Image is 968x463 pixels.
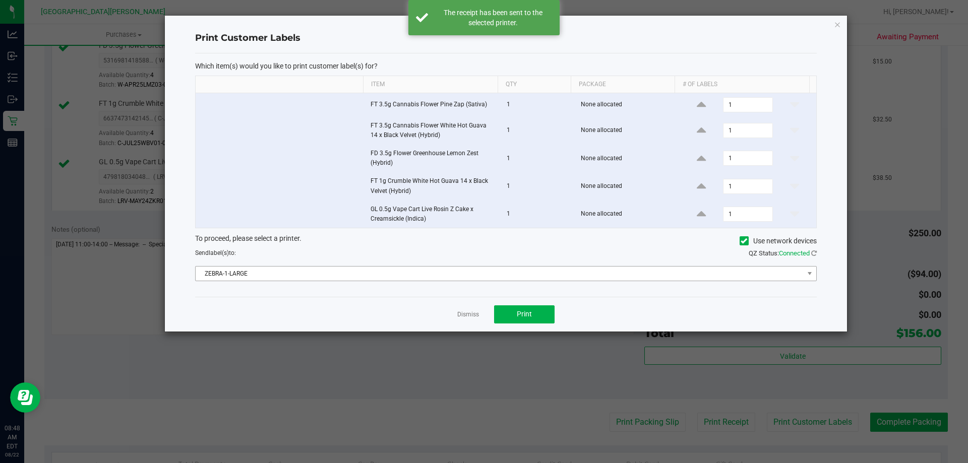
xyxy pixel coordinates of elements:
[575,172,680,200] td: None allocated
[501,93,575,117] td: 1
[779,249,810,257] span: Connected
[195,32,817,45] h4: Print Customer Labels
[209,249,229,256] span: label(s)
[501,172,575,200] td: 1
[494,305,555,323] button: Print
[575,145,680,172] td: None allocated
[365,145,501,172] td: FD 3.5g Flower Greenhouse Lemon Zest (Hybrid)
[571,76,675,93] th: Package
[501,201,575,228] td: 1
[501,117,575,145] td: 1
[575,201,680,228] td: None allocated
[365,117,501,145] td: FT 3.5g Cannabis Flower White Hot Guava 14 x Black Velvet (Hybrid)
[501,145,575,172] td: 1
[749,249,817,257] span: QZ Status:
[365,93,501,117] td: FT 3.5g Cannabis Flower Pine Zap (Sativa)
[365,172,501,200] td: FT 1g Crumble White Hot Guava 14 x Black Velvet (Hybrid)
[575,117,680,145] td: None allocated
[675,76,809,93] th: # of labels
[457,310,479,319] a: Dismiss
[196,267,804,281] span: ZEBRA-1-LARGE
[498,76,571,93] th: Qty
[740,236,817,246] label: Use network devices
[575,93,680,117] td: None allocated
[363,76,498,93] th: Item
[195,249,236,256] span: Send to:
[195,61,817,71] p: Which item(s) would you like to print customer label(s) for?
[10,382,40,413] iframe: Resource center
[517,310,532,318] span: Print
[188,233,824,248] div: To proceed, please select a printer.
[434,8,552,28] div: The receipt has been sent to the selected printer.
[365,201,501,228] td: GL 0.5g Vape Cart Live Rosin Z Cake x Creamsickle (Indica)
